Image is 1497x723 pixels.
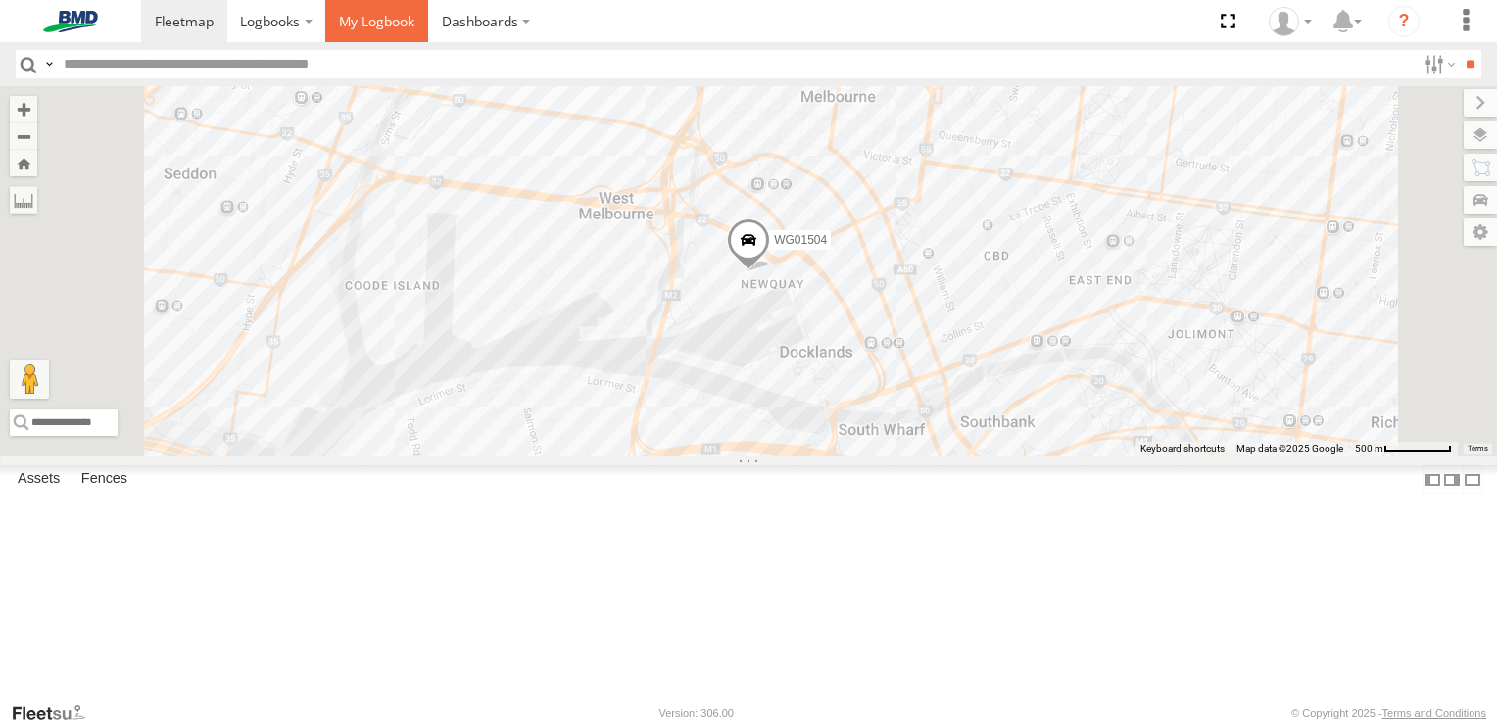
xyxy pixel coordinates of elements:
[1355,443,1383,454] span: 500 m
[1442,465,1462,494] label: Dock Summary Table to the Right
[1417,50,1459,78] label: Search Filter Options
[20,11,121,32] img: bmd-logo.svg
[10,150,37,176] button: Zoom Home
[1140,442,1225,456] button: Keyboard shortcuts
[10,122,37,150] button: Zoom out
[1464,218,1497,246] label: Map Settings
[774,233,827,247] span: WG01504
[72,466,137,494] label: Fences
[659,707,734,719] div: Version: 306.00
[41,50,57,78] label: Search Query
[1468,444,1488,452] a: Terms (opens in new tab)
[1236,443,1343,454] span: Map data ©2025 Google
[1349,442,1458,456] button: Map scale: 500 m per 66 pixels
[10,360,49,399] button: Drag Pegman onto the map to open Street View
[1291,707,1486,719] div: © Copyright 2025 -
[11,703,101,723] a: Visit our Website
[1262,7,1319,36] div: John Spicuglia
[8,466,70,494] label: Assets
[1388,6,1420,37] i: ?
[10,186,37,214] label: Measure
[1423,465,1442,494] label: Dock Summary Table to the Left
[1463,465,1482,494] label: Hide Summary Table
[10,96,37,122] button: Zoom in
[1382,707,1486,719] a: Terms and Conditions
